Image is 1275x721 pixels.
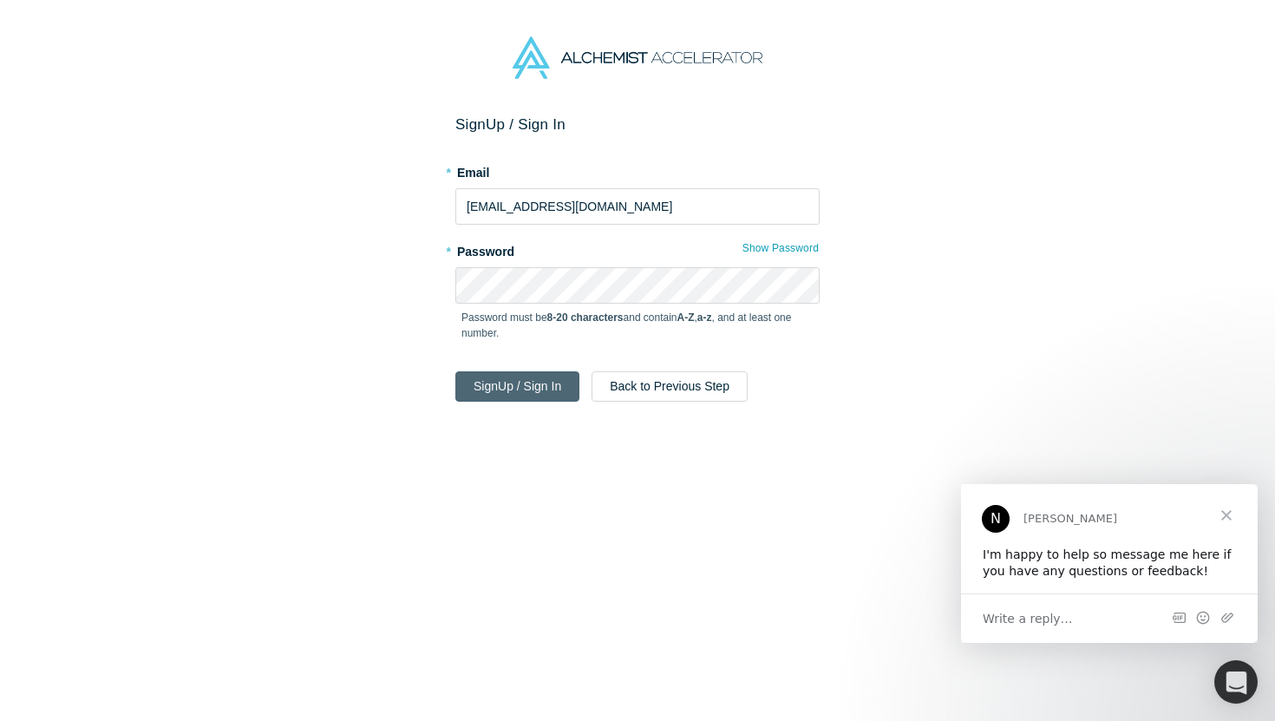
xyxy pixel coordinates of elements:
[455,371,579,402] button: SignUp / Sign In
[461,310,814,341] p: Password must be and contain , , and at least one number.
[961,484,1258,643] iframe: Intercom live chat message
[547,311,624,324] strong: 8-20 characters
[592,371,748,402] button: Back to Previous Step
[455,158,820,182] label: Email
[513,36,762,79] img: Alchemist Accelerator Logo
[677,311,695,324] strong: A-Z
[697,311,712,324] strong: a-z
[742,237,820,259] button: Show Password
[455,115,820,134] h2: Sign Up / Sign In
[455,237,820,261] label: Password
